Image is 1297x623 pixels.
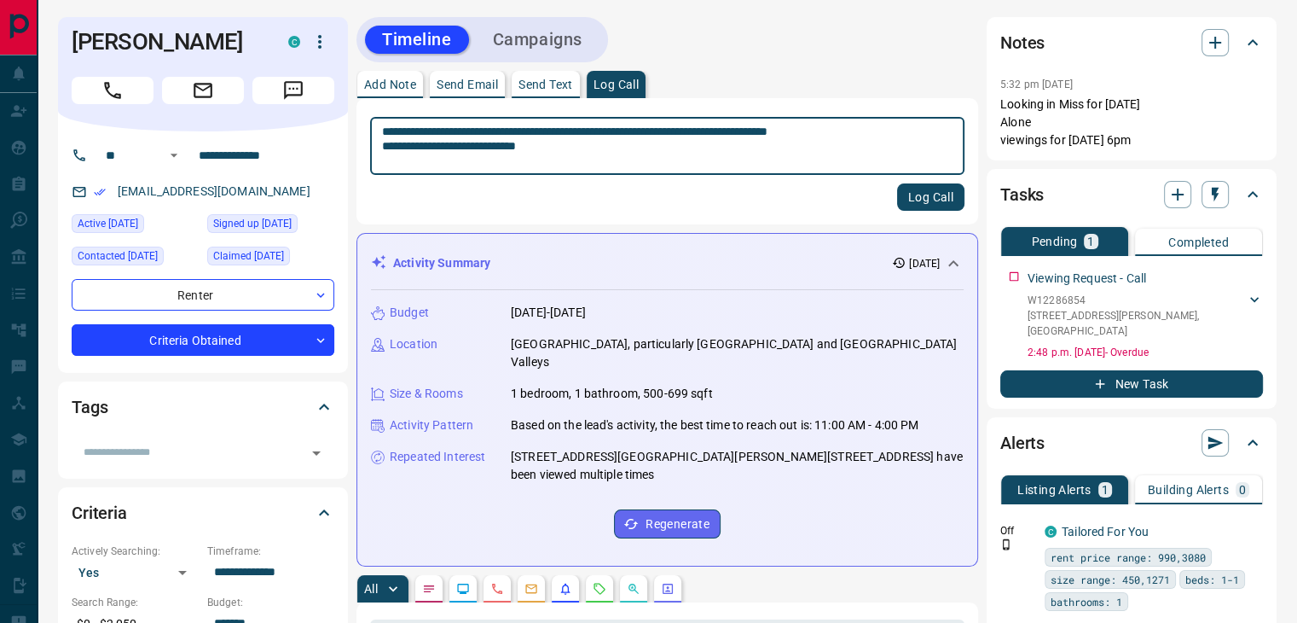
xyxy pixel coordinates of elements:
[304,441,328,465] button: Open
[661,582,675,596] svg: Agent Actions
[511,385,713,403] p: 1 bedroom, 1 bathroom, 500-699 sqft
[897,183,964,211] button: Log Call
[207,595,334,610] p: Budget:
[72,387,334,428] div: Tags
[72,214,199,238] div: Wed Aug 13 2025
[1148,484,1229,496] p: Building Alerts
[559,582,572,596] svg: Listing Alerts
[1045,526,1057,538] div: condos.ca
[213,247,284,265] span: Claimed [DATE]
[593,79,639,90] p: Log Call
[1000,96,1263,149] p: Looking in Miss for [DATE] Alone viewings for [DATE] 6pm
[1000,429,1045,457] h2: Alerts
[393,254,490,272] p: Activity Summary
[1185,571,1239,588] span: beds: 1-1
[72,247,199,271] div: Mon Aug 26 2024
[78,247,158,265] span: Contacted [DATE]
[1000,422,1263,463] div: Alerts
[72,544,199,559] p: Actively Searching:
[1051,549,1206,566] span: rent price range: 990,3080
[1000,29,1045,56] h2: Notes
[72,393,107,421] h2: Tags
[72,559,199,586] div: Yes
[94,186,106,198] svg: Email Verified
[490,582,504,596] svg: Calls
[1168,236,1229,248] p: Completed
[1000,523,1034,539] p: Off
[213,215,292,232] span: Signed up [DATE]
[364,79,416,90] p: Add Note
[1051,593,1122,610] span: bathrooms: 1
[207,544,334,559] p: Timeframe:
[72,492,334,533] div: Criteria
[72,499,127,527] h2: Criteria
[207,214,334,238] div: Sun Aug 25 2024
[364,583,378,595] p: All
[511,416,918,434] p: Based on the lead's activity, the best time to reach out is: 11:00 AM - 4:00 PM
[72,279,334,311] div: Renter
[511,304,586,322] p: [DATE]-[DATE]
[118,184,310,198] a: [EMAIL_ADDRESS][DOMAIN_NAME]
[1000,370,1263,398] button: New Task
[78,215,138,232] span: Active [DATE]
[511,335,964,371] p: [GEOGRAPHIC_DATA], particularly [GEOGRAPHIC_DATA] and [GEOGRAPHIC_DATA] Valleys
[390,335,437,353] p: Location
[390,304,429,322] p: Budget
[511,448,964,484] p: [STREET_ADDRESS][GEOGRAPHIC_DATA][PERSON_NAME][STREET_ADDRESS] have been viewed multiple times
[288,36,300,48] div: condos.ca
[390,448,485,466] p: Repeated Interest
[390,416,473,434] p: Activity Pattern
[1051,571,1170,588] span: size range: 450,1271
[1000,79,1073,90] p: 5:32 pm [DATE]
[456,582,470,596] svg: Lead Browsing Activity
[72,77,153,104] span: Call
[1000,22,1263,63] div: Notes
[422,582,436,596] svg: Notes
[1028,345,1263,360] p: 2:48 p.m. [DATE] - Overdue
[162,77,244,104] span: Email
[1017,484,1091,496] p: Listing Alerts
[252,77,334,104] span: Message
[614,509,721,539] button: Regenerate
[1028,293,1246,308] p: W12286854
[365,26,469,54] button: Timeline
[518,79,573,90] p: Send Text
[1000,181,1044,208] h2: Tasks
[1000,539,1012,550] svg: Push Notification Only
[390,385,463,403] p: Size & Rooms
[1087,236,1094,247] p: 1
[627,582,640,596] svg: Opportunities
[207,247,334,271] div: Mon Aug 26 2024
[1028,270,1146,288] p: Viewing Request - Call
[1062,525,1149,539] a: Tailored For You
[72,28,263,55] h1: [PERSON_NAME]
[1239,484,1246,496] p: 0
[371,247,964,279] div: Activity Summary[DATE]
[524,582,538,596] svg: Emails
[437,79,498,90] p: Send Email
[164,145,184,166] button: Open
[909,256,940,271] p: [DATE]
[476,26,599,54] button: Campaigns
[72,595,199,610] p: Search Range:
[1102,484,1109,496] p: 1
[1031,236,1077,247] p: Pending
[593,582,606,596] svg: Requests
[72,324,334,356] div: Criteria Obtained
[1028,308,1246,339] p: [STREET_ADDRESS][PERSON_NAME] , [GEOGRAPHIC_DATA]
[1000,174,1263,215] div: Tasks
[1028,289,1263,342] div: W12286854[STREET_ADDRESS][PERSON_NAME],[GEOGRAPHIC_DATA]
